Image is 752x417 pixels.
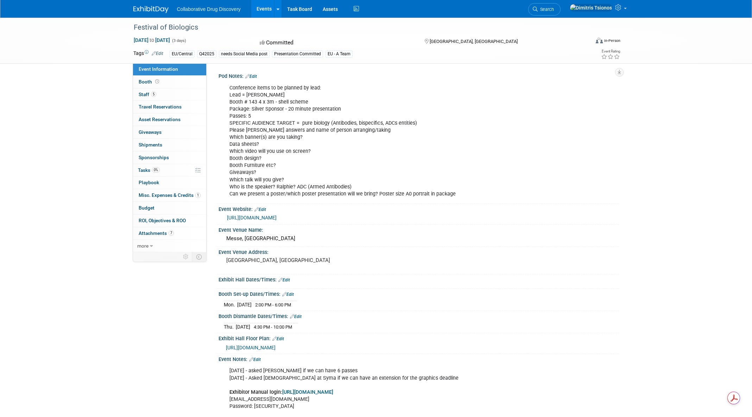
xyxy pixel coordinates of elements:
div: Event Website: [219,204,619,213]
img: Format-Inperson.png [596,38,603,43]
div: In-Person [604,38,620,43]
div: Exhibit Hall Floor Plan: [219,333,619,342]
img: ExhibitDay [133,6,169,13]
span: Tasks [138,167,160,173]
span: Playbook [139,180,159,185]
a: Travel Reservations [133,101,206,113]
span: 7 [169,230,174,236]
span: Giveaways [139,129,162,135]
span: Travel Reservations [139,104,182,110]
a: Booth [133,76,206,88]
a: Edit [249,357,261,362]
div: Exhibit Hall Dates/Times: [219,274,619,284]
a: [URL][DOMAIN_NAME] [226,345,276,350]
div: EU/Central [170,50,195,58]
span: 5 [151,92,156,97]
a: more [133,240,206,252]
div: Event Format [548,37,621,47]
span: Asset Reservations [139,117,181,122]
div: Event Venue Name: [219,225,619,234]
span: 0% [152,167,160,173]
td: Thu. [224,323,236,330]
a: Search [528,3,561,15]
span: Sponsorships [139,155,169,160]
td: Personalize Event Tab Strip [180,252,192,261]
div: Conference items to be planned by lead: Lead = [PERSON_NAME] Booth # 143 4 x 3m - shell scheme Pa... [225,81,542,201]
a: Budget [133,202,206,214]
a: Shipments [133,139,206,151]
a: [URL][DOMAIN_NAME] [227,215,277,220]
span: 1 [195,193,201,198]
span: Booth not reserved yet [154,79,160,84]
span: Booth [139,79,160,85]
td: [DATE] [237,301,252,308]
a: Staff5 [133,88,206,101]
td: Toggle Event Tabs [192,252,206,261]
a: Sponsorships [133,151,206,164]
span: [DATE] [DATE] [133,37,170,43]
a: Edit [245,74,257,79]
a: Asset Reservations [133,113,206,126]
a: Edit [282,292,294,297]
td: [DATE] [236,323,250,330]
span: Event Information [139,66,178,72]
a: Giveaways [133,126,206,138]
img: Dimitris Tsionos [570,4,612,12]
span: Staff [139,92,156,97]
div: Pod Notes: [219,71,619,80]
span: Collaborative Drug Discovery [177,6,241,12]
a: [URL][DOMAIN_NAME] [282,389,333,395]
div: Committed [258,37,413,49]
div: Booth Set-up Dates/Times: [219,289,619,298]
div: EU - A Team [326,50,353,58]
span: (3 days) [171,38,186,43]
a: Misc. Expenses & Credits1 [133,189,206,201]
span: Misc. Expenses & Credits [139,192,201,198]
div: Event Notes: [219,354,619,363]
span: 2:00 PM - 6:00 PM [255,302,291,307]
span: Search [538,7,554,12]
div: Event Venue Address: [219,247,619,256]
span: ROI, Objectives & ROO [139,218,186,223]
span: to [148,37,155,43]
a: Edit [254,207,266,212]
td: Mon. [224,301,237,308]
b: Exhibitor Manual login: [229,389,333,395]
a: Attachments7 [133,227,206,239]
span: Shipments [139,142,162,148]
a: Edit [152,51,163,56]
div: Event Rating [601,50,620,53]
span: more [137,243,148,249]
a: Edit [290,314,302,319]
div: needs Social Media post [219,50,270,58]
a: Edit [272,336,284,341]
a: Event Information [133,63,206,75]
div: Booth Dismantle Dates/Times: [219,311,619,320]
td: Tags [133,50,163,58]
pre: [GEOGRAPHIC_DATA], [GEOGRAPHIC_DATA] [226,257,378,263]
div: Messe, [GEOGRAPHIC_DATA] [224,233,614,244]
div: Q42025 [197,50,216,58]
span: Attachments [139,230,174,236]
a: ROI, Objectives & ROO [133,214,206,227]
a: Tasks0% [133,164,206,176]
a: Edit [278,278,290,282]
div: Festival of Biologics [131,21,579,34]
a: Playbook [133,176,206,189]
span: Budget [139,205,154,211]
span: 4:30 PM - 10:00 PM [254,324,292,330]
div: Presentation Committed [272,50,323,58]
span: [GEOGRAPHIC_DATA], [GEOGRAPHIC_DATA] [430,39,518,44]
